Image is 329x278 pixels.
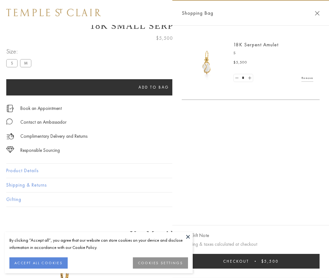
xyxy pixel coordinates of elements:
button: ACCEPT ALL COOKIES [9,257,68,269]
a: Remove [301,75,313,81]
img: icon_sourcing.svg [6,147,14,153]
button: Shipping & Returns [6,178,323,192]
span: Add to bag [138,85,169,90]
span: $5,500 [233,59,247,66]
span: $5,500 [156,34,173,42]
p: Complimentary Delivery and Returns [20,132,87,140]
h1: 18K Small Serpent Amulet [6,20,323,31]
button: Close Shopping Bag [315,11,320,16]
button: Gifting [6,193,323,207]
button: Checkout $5,500 [182,254,320,269]
div: Responsible Sourcing [20,147,60,154]
span: Size: [6,46,34,57]
a: Set quantity to 0 [234,74,240,82]
img: icon_delivery.svg [6,132,14,140]
button: COOKIES SETTINGS [133,257,188,269]
div: By clicking “Accept all”, you agree that our website can store cookies on your device and disclos... [9,237,188,251]
div: Contact an Ambassador [20,118,66,126]
label: S [6,59,18,67]
button: Product Details [6,164,323,178]
span: Shopping Bag [182,9,213,17]
a: Set quantity to 2 [246,74,253,82]
button: Add to bag [6,79,301,95]
img: icon_appointment.svg [6,105,14,112]
button: Add Gift Note [182,232,209,239]
span: Checkout [223,259,249,264]
h3: You May Also Like [16,229,313,239]
a: 18K Serpent Amulet [233,41,279,48]
p: Shipping & taxes calculated at checkout [182,240,320,248]
label: M [20,59,31,67]
img: P51836-E11SERPPV [188,44,226,81]
a: Book an Appointment [20,105,62,112]
span: $5,500 [261,259,279,264]
p: S [233,50,313,56]
img: MessageIcon-01_2.svg [6,118,13,125]
img: Temple St. Clair [6,9,101,16]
